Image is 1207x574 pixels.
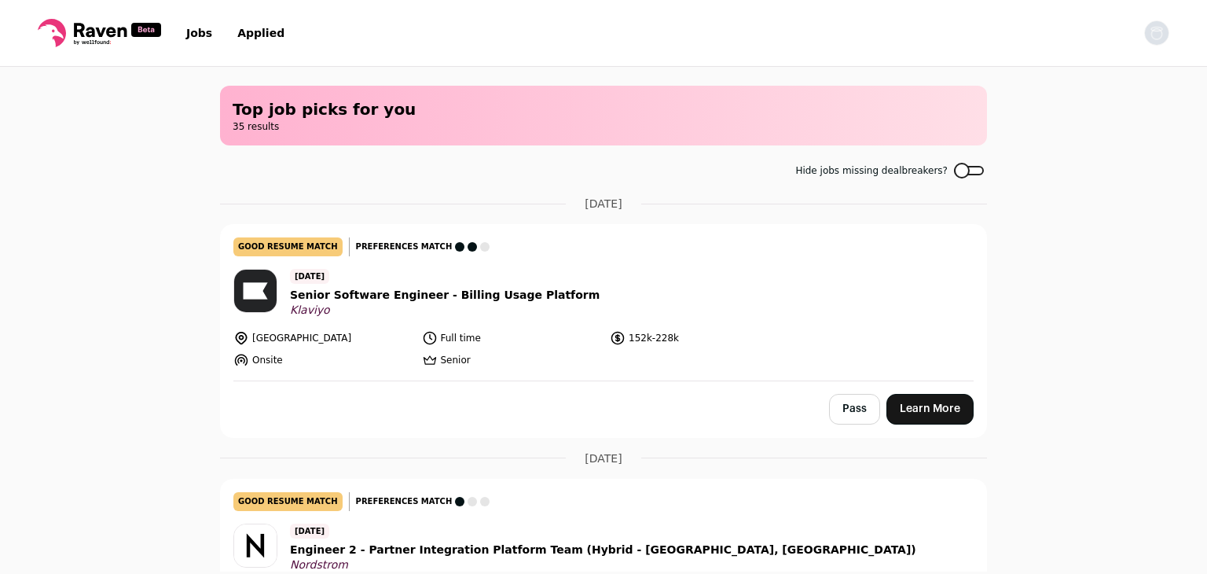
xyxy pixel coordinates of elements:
[422,330,601,346] li: Full time
[356,494,453,510] span: Preferences match
[1144,20,1169,46] img: nopic.png
[886,394,974,425] a: Learn More
[233,120,974,133] span: 35 results
[356,239,453,255] span: Preferences match
[233,237,343,256] div: good resume match
[233,492,343,511] div: good resume match
[422,352,601,368] li: Senior
[233,352,413,368] li: Onsite
[585,196,622,212] span: [DATE]
[1144,20,1169,46] button: Open dropdown
[234,270,277,312] img: ce5bb112137e9fa6fac42524d9652fe807834fc36a204334b59d05f2cc57c70d.jpg
[585,451,622,466] span: [DATE]
[290,558,916,572] span: Nordstrom
[290,269,329,284] span: [DATE]
[221,225,986,381] a: good resume match Preferences match [DATE] Senior Software Engineer - Billing Usage Platform Klav...
[290,524,329,539] span: [DATE]
[795,164,948,177] span: Hide jobs missing dealbreakers?
[234,524,277,567] img: 3760891dd8eeab913a4e12affc083c4c9e34a82b5e60c6d349f68cdd30d97f73.jpg
[290,304,600,318] span: Klaviyo
[186,27,212,39] a: Jobs
[610,330,789,346] li: 152k-228k
[233,98,974,120] h1: Top job picks for you
[233,330,413,346] li: [GEOGRAPHIC_DATA]
[237,27,284,39] a: Applied
[290,287,600,304] span: Senior Software Engineer - Billing Usage Platform
[829,394,880,425] button: Pass
[290,542,916,558] span: Engineer 2 - Partner Integration Platform Team (Hybrid - [GEOGRAPHIC_DATA], [GEOGRAPHIC_DATA])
